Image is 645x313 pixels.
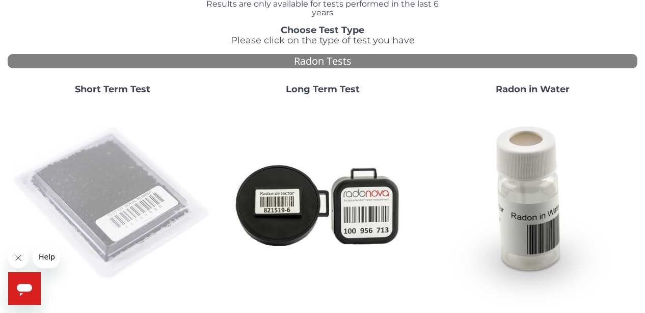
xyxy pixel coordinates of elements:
[432,103,633,305] img: RadoninWater.jpg
[8,54,637,69] div: Radon Tests
[496,84,570,95] strong: Radon in Water
[286,84,360,95] strong: Long Term Test
[33,246,60,268] iframe: Message from company
[75,84,150,95] strong: Short Term Test
[222,103,423,305] img: Radtrak2vsRadtrak3.jpg
[8,248,29,268] iframe: Close message
[12,103,213,305] img: ShortTerm.jpg
[281,24,364,36] strong: Choose Test Type
[8,272,41,305] iframe: Button to launch messaging window
[231,35,415,46] span: Please click on the type of test you have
